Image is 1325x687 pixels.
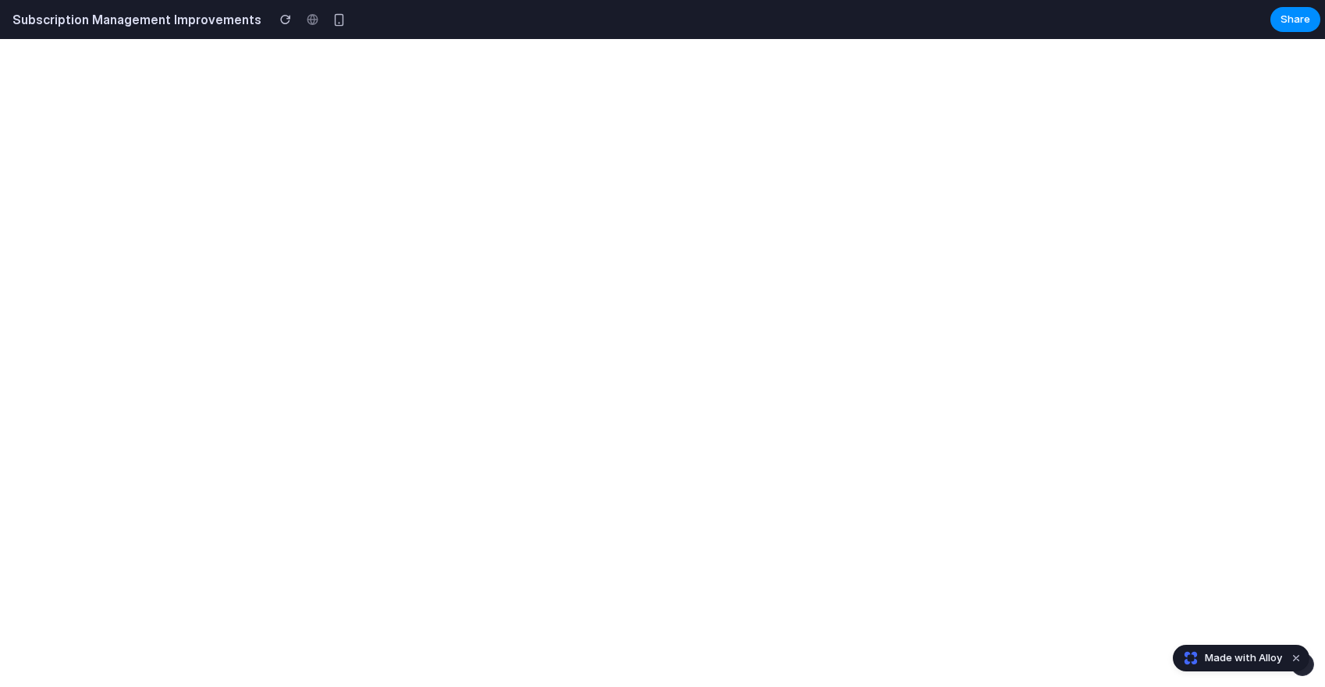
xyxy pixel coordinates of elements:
[1287,649,1305,667] button: Dismiss watermark
[1174,650,1284,666] a: Made with Alloy
[1205,650,1282,666] span: Made with Alloy
[1281,12,1310,27] span: Share
[6,10,261,29] h2: Subscription Management Improvements
[1270,7,1320,32] button: Share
